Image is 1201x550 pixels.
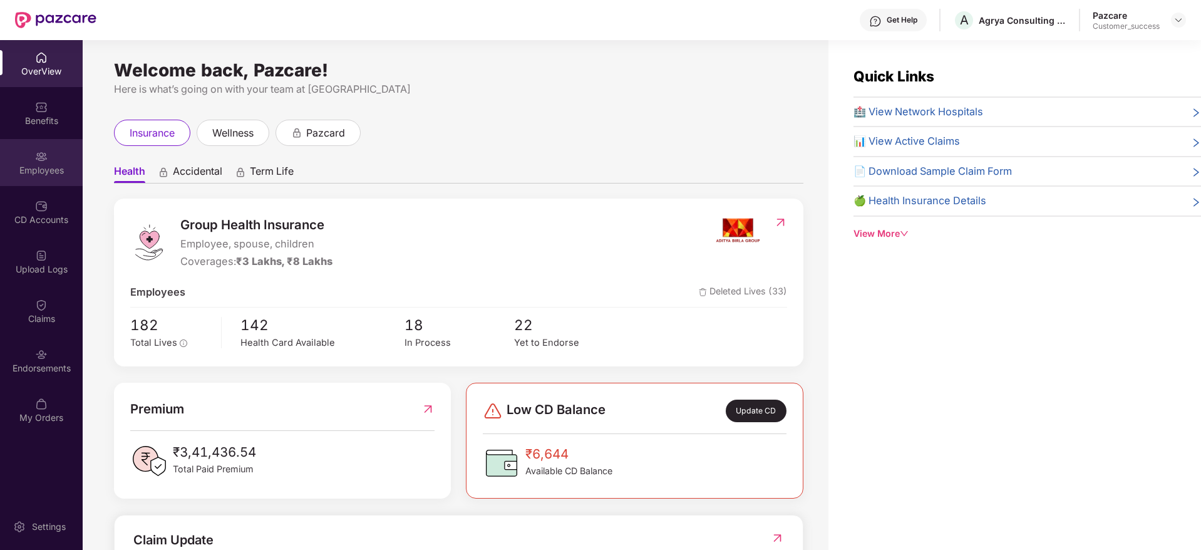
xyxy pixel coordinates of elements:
[114,65,803,75] div: Welcome back, Pazcare!
[306,125,345,141] span: pazcard
[240,336,405,350] div: Health Card Available
[853,163,1012,180] span: 📄 Download Sample Claim Form
[771,532,784,544] img: RedirectIcon
[180,254,332,270] div: Coverages:
[130,314,212,336] span: 182
[514,336,624,350] div: Yet to Endorse
[235,166,246,177] div: animation
[212,125,254,141] span: wellness
[853,68,934,85] span: Quick Links
[35,398,48,410] img: svg+xml;base64,PHN2ZyBpZD0iTXlfT3JkZXJzIiBkYXRhLW5hbWU9Ik15IE9yZGVycyIgeG1sbnM9Imh0dHA6Ly93d3cudz...
[853,193,986,209] span: 🍏 Health Insurance Details
[960,13,969,28] span: A
[114,81,803,97] div: Here is what’s going on with your team at [GEOGRAPHIC_DATA]
[291,127,302,138] div: animation
[173,165,222,183] span: Accidental
[130,125,175,141] span: insurance
[35,51,48,64] img: svg+xml;base64,PHN2ZyBpZD0iSG9tZSIgeG1sbnM9Imh0dHA6Ly93d3cudzMub3JnLzIwMDAvc3ZnIiB3aWR0aD0iMjAiIG...
[35,249,48,262] img: svg+xml;base64,PHN2ZyBpZD0iVXBsb2FkX0xvZ3MiIGRhdGEtbmFtZT0iVXBsb2FkIExvZ3MiIHhtbG5zPSJodHRwOi8vd3...
[483,444,520,482] img: CDBalanceIcon
[180,215,332,235] span: Group Health Insurance
[13,521,26,533] img: svg+xml;base64,PHN2ZyBpZD0iU2V0dGluZy0yMHgyMCIgeG1sbnM9Imh0dHA6Ly93d3cudzMub3JnLzIwMDAvc3ZnIiB3aW...
[979,14,1066,26] div: Agrya Consulting Private Limited
[28,521,70,533] div: Settings
[236,255,332,267] span: ₹3 Lakhs, ₹8 Lakhs
[887,15,917,25] div: Get Help
[114,165,145,183] span: Health
[869,15,882,28] img: svg+xml;base64,PHN2ZyBpZD0iSGVscC0zMngzMiIgeG1sbnM9Imh0dHA6Ly93d3cudzMub3JnLzIwMDAvc3ZnIiB3aWR0aD...
[130,337,177,348] span: Total Lives
[35,101,48,113] img: svg+xml;base64,PHN2ZyBpZD0iQmVuZWZpdHMiIHhtbG5zPSJodHRwOi8vd3d3LnczLm9yZy8yMDAwL3N2ZyIgd2lkdGg9Ij...
[35,150,48,163] img: svg+xml;base64,PHN2ZyBpZD0iRW1wbG95ZWVzIiB4bWxucz0iaHR0cDovL3d3dy53My5vcmcvMjAwMC9zdmciIHdpZHRoPS...
[1191,106,1201,120] span: right
[483,401,503,421] img: svg+xml;base64,PHN2ZyBpZD0iRGFuZ2VyLTMyeDMyIiB4bWxucz0iaHR0cDovL3d3dy53My5vcmcvMjAwMC9zdmciIHdpZH...
[853,104,983,120] span: 🏥 View Network Hospitals
[15,12,96,28] img: New Pazcare Logo
[1093,9,1160,21] div: Pazcare
[133,531,214,550] div: Claim Update
[180,236,332,252] span: Employee, spouse, children
[726,400,786,422] div: Update CD
[774,216,787,229] img: RedirectIcon
[240,314,405,336] span: 142
[1173,15,1183,25] img: svg+xml;base64,PHN2ZyBpZD0iRHJvcGRvd24tMzJ4MzIiIHhtbG5zPSJodHRwOi8vd3d3LnczLm9yZy8yMDAwL3N2ZyIgd2...
[130,442,168,480] img: PaidPremiumIcon
[514,314,624,336] span: 22
[1093,21,1160,31] div: Customer_success
[35,348,48,361] img: svg+xml;base64,PHN2ZyBpZD0iRW5kb3JzZW1lbnRzIiB4bWxucz0iaHR0cDovL3d3dy53My5vcmcvMjAwMC9zdmciIHdpZH...
[1191,195,1201,209] span: right
[853,133,960,150] span: 📊 View Active Claims
[130,399,184,419] span: Premium
[853,227,1201,241] div: View More
[507,400,606,422] span: Low CD Balance
[1191,136,1201,150] span: right
[714,215,761,246] img: insurerIcon
[405,314,514,336] span: 18
[130,224,168,261] img: logo
[158,166,169,177] div: animation
[525,444,612,464] span: ₹6,644
[405,336,514,350] div: In Process
[173,462,256,476] span: Total Paid Premium
[699,288,707,296] img: deleteIcon
[35,299,48,311] img: svg+xml;base64,PHN2ZyBpZD0iQ2xhaW0iIHhtbG5zPSJodHRwOi8vd3d3LnczLm9yZy8yMDAwL3N2ZyIgd2lkdGg9IjIwIi...
[173,442,256,462] span: ₹3,41,436.54
[180,340,187,347] span: info-circle
[250,165,294,183] span: Term Life
[130,284,185,301] span: Employees
[699,284,787,301] span: Deleted Lives (33)
[525,464,612,478] span: Available CD Balance
[35,200,48,212] img: svg+xml;base64,PHN2ZyBpZD0iQ0RfQWNjb3VudHMiIGRhdGEtbmFtZT0iQ0QgQWNjb3VudHMiIHhtbG5zPSJodHRwOi8vd3...
[421,399,435,419] img: RedirectIcon
[900,229,909,238] span: down
[1191,166,1201,180] span: right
